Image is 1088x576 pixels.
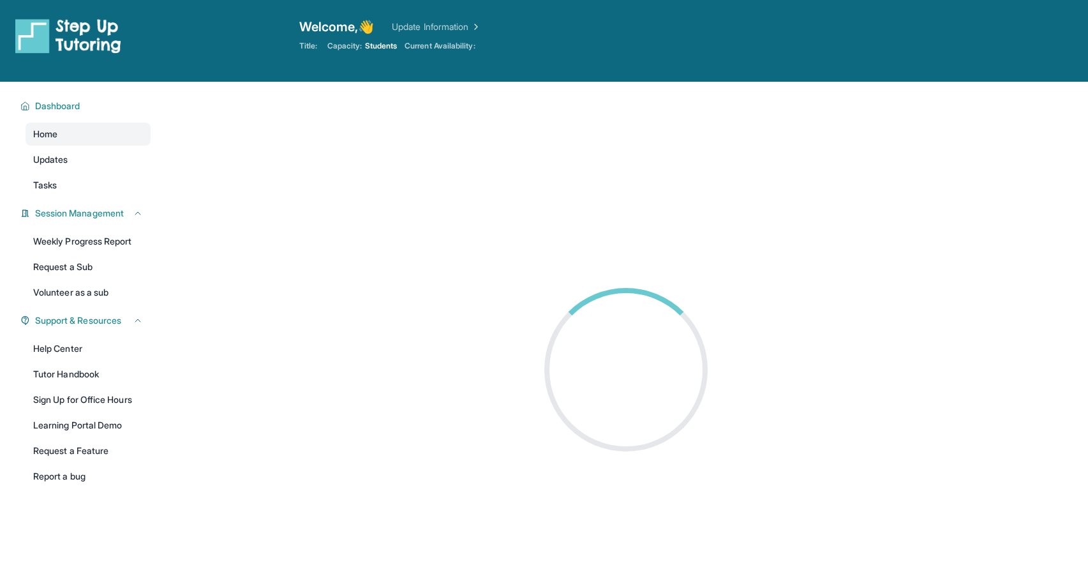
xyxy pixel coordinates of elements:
[26,148,151,171] a: Updates
[26,230,151,253] a: Weekly Progress Report
[26,337,151,360] a: Help Center
[26,255,151,278] a: Request a Sub
[26,414,151,437] a: Learning Portal Demo
[30,314,143,327] button: Support & Resources
[299,41,317,51] span: Title:
[26,363,151,386] a: Tutor Handbook
[26,439,151,462] a: Request a Feature
[35,207,124,220] span: Session Management
[26,465,151,488] a: Report a bug
[33,179,57,192] span: Tasks
[35,100,80,112] span: Dashboard
[392,20,481,33] a: Update Information
[33,128,57,140] span: Home
[405,41,475,51] span: Current Availability:
[26,174,151,197] a: Tasks
[365,41,398,51] span: Students
[299,18,375,36] span: Welcome, 👋
[26,388,151,411] a: Sign Up for Office Hours
[468,20,481,33] img: Chevron Right
[15,18,121,54] img: logo
[35,314,121,327] span: Support & Resources
[30,100,143,112] button: Dashboard
[327,41,362,51] span: Capacity:
[26,123,151,146] a: Home
[33,153,68,166] span: Updates
[26,281,151,304] a: Volunteer as a sub
[30,207,143,220] button: Session Management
